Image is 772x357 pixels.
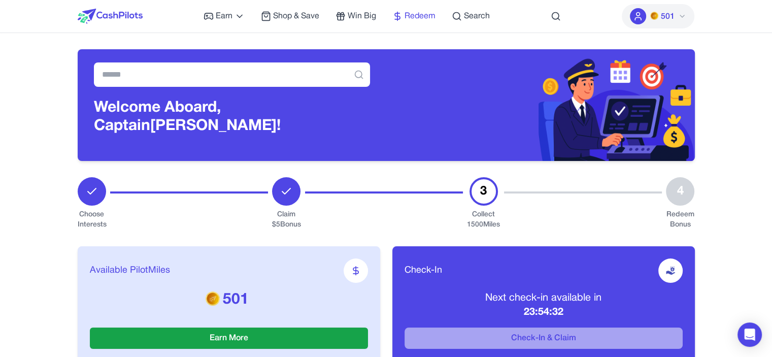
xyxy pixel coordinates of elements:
[78,9,143,24] img: CashPilots Logo
[90,264,170,278] span: Available PilotMiles
[386,49,695,161] img: Header decoration
[666,177,694,206] div: 4
[90,291,368,309] p: 501
[405,264,442,278] span: Check-In
[660,11,674,23] span: 501
[335,10,376,22] a: Win Big
[204,10,245,22] a: Earn
[467,210,500,230] div: Collect 1500 Miles
[452,10,490,22] a: Search
[272,210,301,230] div: Claim $ 5 Bonus
[206,291,220,305] img: PMs
[737,322,762,347] div: Open Intercom Messenger
[405,10,435,22] span: Redeem
[469,177,498,206] div: 3
[666,210,694,230] div: Redeem Bonus
[405,328,683,349] button: Check-In & Claim
[405,305,683,319] p: 23:54:32
[622,4,694,28] button: PMs501
[348,10,376,22] span: Win Big
[464,10,490,22] span: Search
[405,291,683,305] p: Next check-in available in
[90,328,368,349] button: Earn More
[273,10,319,22] span: Shop & Save
[261,10,319,22] a: Shop & Save
[78,210,106,230] div: Choose Interests
[216,10,232,22] span: Earn
[650,12,658,20] img: PMs
[665,266,676,276] img: receive-dollar
[94,99,370,136] h3: Welcome Aboard, Captain [PERSON_NAME]!
[392,10,435,22] a: Redeem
